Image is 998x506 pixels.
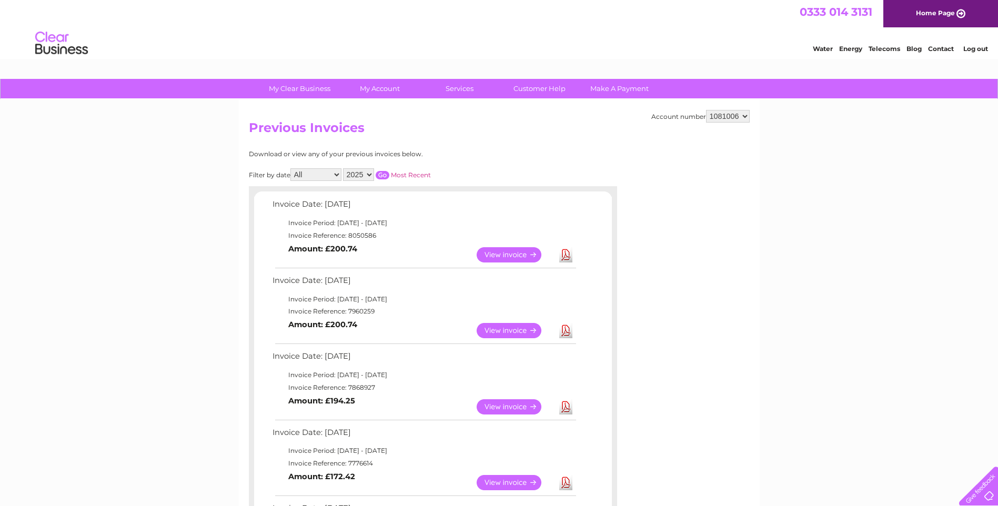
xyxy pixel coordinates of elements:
[270,381,578,394] td: Invoice Reference: 7868927
[249,168,525,181] div: Filter by date
[270,197,578,217] td: Invoice Date: [DATE]
[270,229,578,242] td: Invoice Reference: 8050586
[869,45,900,53] a: Telecoms
[270,426,578,445] td: Invoice Date: [DATE]
[477,323,554,338] a: View
[559,475,572,490] a: Download
[288,472,355,481] b: Amount: £172.42
[963,45,988,53] a: Log out
[477,247,554,262] a: View
[270,349,578,369] td: Invoice Date: [DATE]
[800,5,872,18] a: 0333 014 3131
[559,247,572,262] a: Download
[270,444,578,457] td: Invoice Period: [DATE] - [DATE]
[288,244,357,254] b: Amount: £200.74
[416,79,503,98] a: Services
[256,79,343,98] a: My Clear Business
[576,79,663,98] a: Make A Payment
[270,293,578,306] td: Invoice Period: [DATE] - [DATE]
[839,45,862,53] a: Energy
[270,457,578,470] td: Invoice Reference: 7776614
[906,45,922,53] a: Blog
[336,79,423,98] a: My Account
[35,27,88,59] img: logo.png
[496,79,583,98] a: Customer Help
[270,274,578,293] td: Invoice Date: [DATE]
[270,369,578,381] td: Invoice Period: [DATE] - [DATE]
[249,120,750,140] h2: Previous Invoices
[559,399,572,414] a: Download
[270,217,578,229] td: Invoice Period: [DATE] - [DATE]
[288,396,355,406] b: Amount: £194.25
[477,475,554,490] a: View
[651,110,750,123] div: Account number
[251,6,748,51] div: Clear Business is a trading name of Verastar Limited (registered in [GEOGRAPHIC_DATA] No. 3667643...
[249,150,525,158] div: Download or view any of your previous invoices below.
[928,45,954,53] a: Contact
[477,399,554,414] a: View
[559,323,572,338] a: Download
[391,171,431,179] a: Most Recent
[270,305,578,318] td: Invoice Reference: 7960259
[288,320,357,329] b: Amount: £200.74
[813,45,833,53] a: Water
